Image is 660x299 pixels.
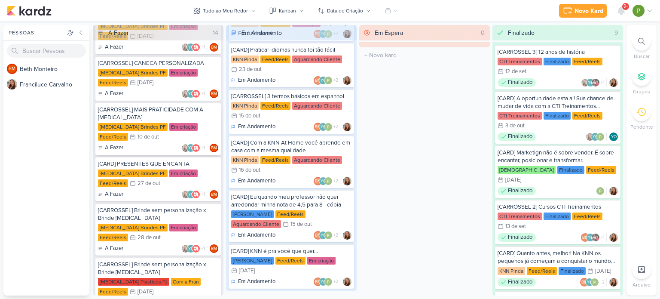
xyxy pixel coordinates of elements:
p: YO [321,280,326,284]
span: +1 [600,79,605,86]
img: Paloma Paixão Designer [324,123,333,131]
div: Colaboradores: Franciluce Carvalho, Yasmin Oliveira, Allegra Plásticos e Brindes Personalizados, ... [181,190,207,199]
div: Yasmin Oliveira [186,89,195,98]
div: [CARROSSEL] 3 termos básicos em espanhol [231,92,351,100]
div: 14 [209,28,222,37]
p: Arquivo [632,281,651,289]
span: +2 [333,178,338,185]
p: Finalizado [508,278,532,287]
span: +1 [200,44,205,51]
img: Franciluce Carvalho [7,79,17,89]
div: Colaboradores: Beth Monteiro, Yasmin Oliveira, Paloma Paixão Designer, knnpinda@gmail.com, financ... [580,278,607,287]
div: Beth Monteiro [581,233,590,242]
img: Paloma Paixão Designer [324,277,333,286]
div: Finalizado [498,233,536,242]
span: +2 [599,279,605,286]
div: Colaboradores: Franciluce Carvalho, Yasmin Oliveira, Allegra Plásticos e Brindes Personalizados, ... [181,43,207,52]
div: [DATE] [137,80,153,86]
div: [PERSON_NAME] [231,210,274,218]
img: Franciluce Carvalho [343,177,351,185]
div: CTI Treinamentos [498,112,542,120]
div: Responsável: Franciluce Carvalho [343,277,351,286]
img: Franciluce Carvalho [343,76,351,85]
img: Franciluce Carvalho [343,123,351,131]
img: Franciluce Carvalho [586,133,594,141]
img: Allegra Plásticos e Brindes Personalizados [192,43,200,52]
div: Yasmin Oliveira [585,278,594,287]
div: Em Andamento [231,177,275,185]
div: Beth Monteiro [210,89,218,98]
span: +2 [333,77,338,84]
p: A Fazer [105,89,123,98]
p: BM [211,247,217,251]
button: Novo Kard [559,4,607,18]
div: Feed/Reels [260,102,290,110]
div: Feed/Reels [275,257,306,265]
img: Franciluce Carvalho [181,89,190,98]
img: Franciluce Carvalho [181,43,190,52]
div: Em Espera [375,28,403,37]
div: Finalizado [498,133,536,141]
p: Finalizado [508,233,532,242]
div: Novo Kard [574,6,603,15]
div: Yasmin Oliveira [319,177,327,185]
div: Com a Fran [171,278,201,286]
div: Yasmin Oliveira [319,76,327,85]
img: Franciluce Carvalho [181,244,190,253]
div: 12 de set [505,69,526,74]
div: [DATE] [595,268,611,274]
p: A Fazer [105,244,123,253]
div: Responsável: Franciluce Carvalho [343,231,351,240]
p: A Fazer [105,190,123,199]
div: Finalizado [559,267,586,275]
img: kardz.app [7,6,52,16]
img: Allegra Plásticos e Brindes Personalizados [192,89,200,98]
div: 16 de out [239,167,260,173]
div: Finalizado [544,112,571,120]
span: 9+ [623,3,628,10]
div: Feed/Reels [260,55,290,63]
p: Em Andamento [238,123,275,131]
div: Colaboradores: Beth Monteiro, Yasmin Oliveira, Paloma Paixão Designer, knnpinda@gmail.com, financ... [314,76,340,85]
div: Yasmin Oliveira [609,133,618,141]
div: 9 [611,28,621,37]
div: [CARROSSEL] MAIS PRATICIDADE COM A ALLEGRA [98,106,218,121]
div: [CARD] Praticar idiomas nunca foi tão fácil [231,46,351,54]
div: Feed/Reels [98,179,128,187]
img: Paloma Paixão Designer [596,187,605,195]
div: 10 de out [137,134,159,140]
div: 0 [477,28,488,37]
div: Beth Monteiro [7,64,17,74]
div: [CARD] KNN é pra você que quer... [231,247,351,255]
input: Buscar Pessoas [7,44,86,58]
div: Yasmin Oliveira [586,233,595,242]
div: Beth Monteiro [314,277,322,286]
div: Em Andamento [231,231,275,240]
div: CTI Treinamentos [498,213,542,220]
span: +1 [200,90,205,97]
div: Em Andamento [241,28,282,37]
div: [MEDICAL_DATA] Plasticos PJ [98,278,169,286]
div: F r a n c i l u c e C a r v a l h o [20,80,89,89]
img: cti direção [591,233,600,242]
input: + Novo kard [361,49,488,62]
span: +2 [333,123,338,130]
span: +1 [600,234,605,241]
img: Paloma Paixão Designer [632,5,645,17]
div: Finalizado [557,166,584,174]
div: A Fazer [98,89,123,98]
div: Feed/Reels [572,112,602,120]
p: YO [588,81,593,85]
div: Pessoas [7,29,65,37]
p: BM [315,234,321,238]
div: Colaboradores: Beth Monteiro, Yasmin Oliveira, Paloma Paixão Designer, knnpinda@gmail.com, financ... [314,231,340,240]
div: 23 de out [239,67,262,72]
div: A Fazer [98,43,123,52]
div: Yasmin Oliveira [186,190,195,199]
div: Em criação [307,257,336,265]
div: Yasmin Oliveira [186,144,195,152]
img: Franciluce Carvalho [609,78,618,87]
p: Grupos [633,88,650,96]
div: Beth Monteiro [210,244,218,253]
div: [PERSON_NAME] [231,257,274,265]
